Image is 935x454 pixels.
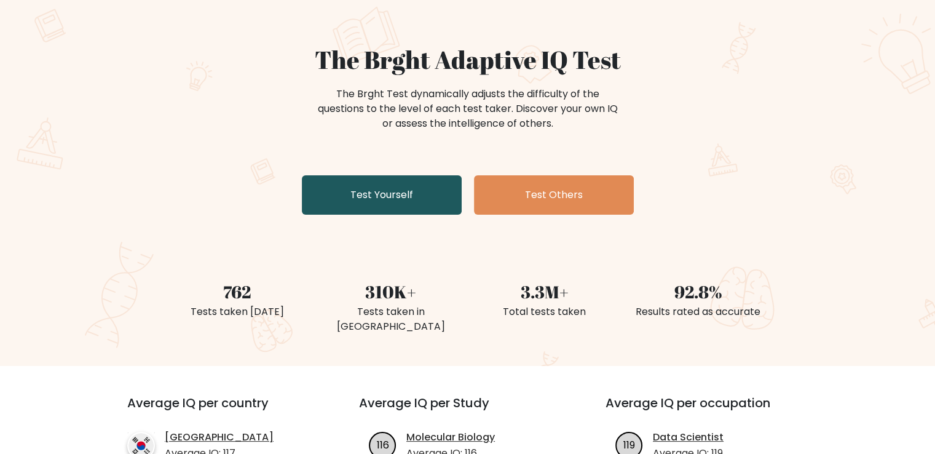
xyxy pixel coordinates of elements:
[474,175,634,215] a: Test Others
[406,430,495,445] a: Molecular Biology
[314,87,621,131] div: The Brght Test dynamically adjusts the difficulty of the questions to the level of each test take...
[629,305,768,319] div: Results rated as accurate
[629,279,768,305] div: 92.8%
[359,396,576,425] h3: Average IQ per Study
[165,430,274,445] a: [GEOGRAPHIC_DATA]
[623,437,635,452] text: 119
[322,279,460,305] div: 310K+
[302,175,462,215] a: Test Yourself
[168,305,307,319] div: Tests taken [DATE]
[606,396,823,425] h3: Average IQ per occupation
[475,305,614,319] div: Total tests taken
[653,430,724,445] a: Data Scientist
[322,305,460,334] div: Tests taken in [GEOGRAPHIC_DATA]
[475,279,614,305] div: 3.3M+
[168,279,307,305] div: 762
[127,396,315,425] h3: Average IQ per country
[377,437,389,452] text: 116
[168,45,768,74] h1: The Brght Adaptive IQ Test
